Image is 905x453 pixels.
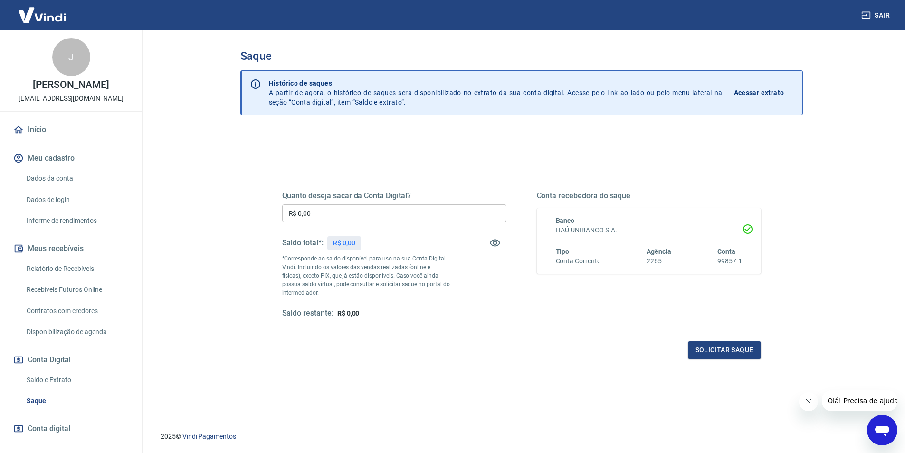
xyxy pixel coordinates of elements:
iframe: Botão para abrir a janela de mensagens [867,415,897,445]
a: Acessar extrato [734,78,795,107]
h6: 99857-1 [717,256,742,266]
button: Meus recebíveis [11,238,131,259]
h3: Saque [240,49,803,63]
h6: Conta Corrente [556,256,600,266]
a: Saldo e Extrato [23,370,131,390]
span: Agência [647,248,671,255]
a: Início [11,119,131,140]
button: Solicitar saque [688,341,761,359]
a: Conta digital [11,418,131,439]
iframe: Fechar mensagem [799,392,818,411]
p: A partir de agora, o histórico de saques será disponibilizado no extrato da sua conta digital. Ac... [269,78,723,107]
div: J [52,38,90,76]
button: Sair [859,7,894,24]
h5: Saldo total*: [282,238,324,248]
h6: ITAÚ UNIBANCO S.A. [556,225,742,235]
span: Tipo [556,248,570,255]
p: Acessar extrato [734,88,784,97]
a: Dados de login [23,190,131,210]
a: Saque [23,391,131,411]
p: R$ 0,00 [333,238,355,248]
a: Disponibilização de agenda [23,322,131,342]
h6: 2265 [647,256,671,266]
a: Dados da conta [23,169,131,188]
p: Histórico de saques [269,78,723,88]
a: Informe de rendimentos [23,211,131,231]
h5: Saldo restante: [282,308,333,318]
h5: Quanto deseja sacar da Conta Digital? [282,191,506,201]
h5: Conta recebedora do saque [537,191,761,201]
p: 2025 © [161,432,882,442]
a: Recebíveis Futuros Online [23,280,131,299]
button: Conta Digital [11,349,131,370]
span: Conta [717,248,735,255]
img: Vindi [11,0,73,29]
iframe: Mensagem da empresa [822,390,897,411]
button: Meu cadastro [11,148,131,169]
p: *Corresponde ao saldo disponível para uso na sua Conta Digital Vindi. Incluindo os valores das ve... [282,254,450,297]
span: R$ 0,00 [337,309,360,317]
p: [EMAIL_ADDRESS][DOMAIN_NAME] [19,94,124,104]
a: Relatório de Recebíveis [23,259,131,279]
a: Contratos com credores [23,301,131,321]
span: Conta digital [28,422,70,435]
a: Vindi Pagamentos [182,433,236,440]
span: Olá! Precisa de ajuda? [6,7,80,14]
p: [PERSON_NAME] [33,80,109,90]
span: Banco [556,217,575,224]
